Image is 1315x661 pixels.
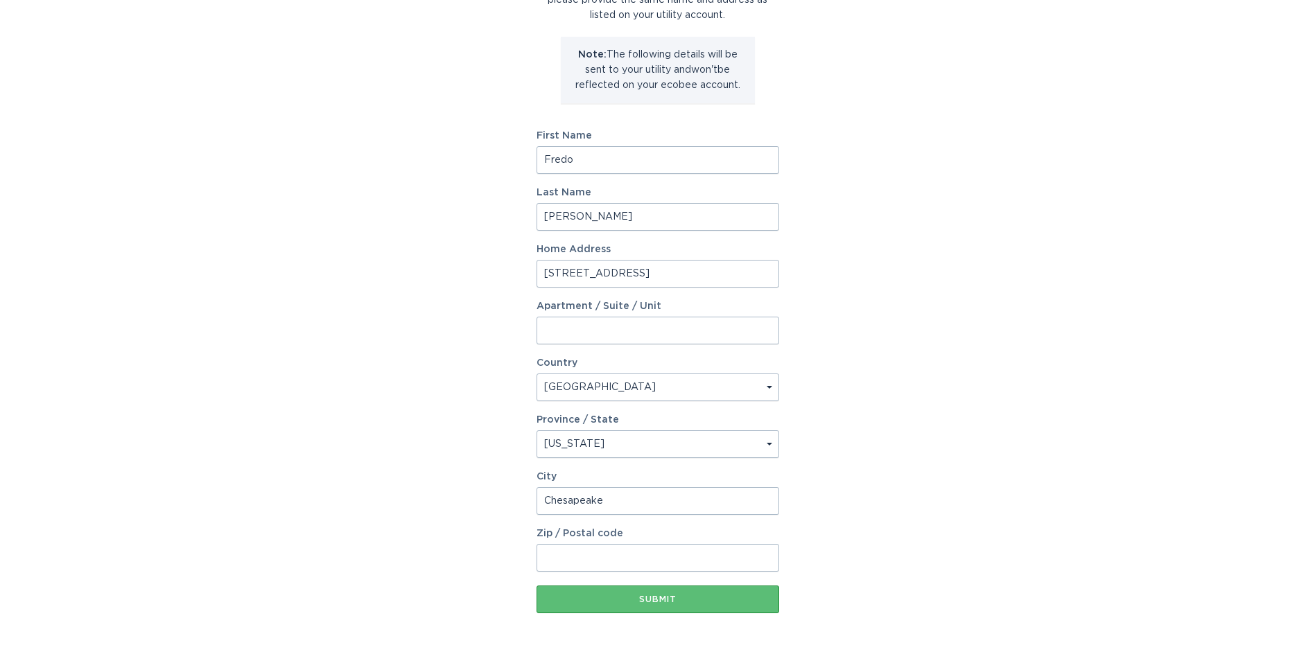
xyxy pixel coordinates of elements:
label: Province / State [537,415,619,425]
label: Apartment / Suite / Unit [537,301,779,311]
label: First Name [537,131,779,141]
p: The following details will be sent to your utility and won't be reflected on your ecobee account. [571,47,744,93]
label: City [537,472,779,482]
label: Country [537,358,577,368]
strong: Note: [578,50,607,60]
label: Zip / Postal code [537,529,779,538]
label: Last Name [537,188,779,197]
button: Submit [537,585,779,613]
div: Submit [543,595,772,603]
label: Home Address [537,245,779,254]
